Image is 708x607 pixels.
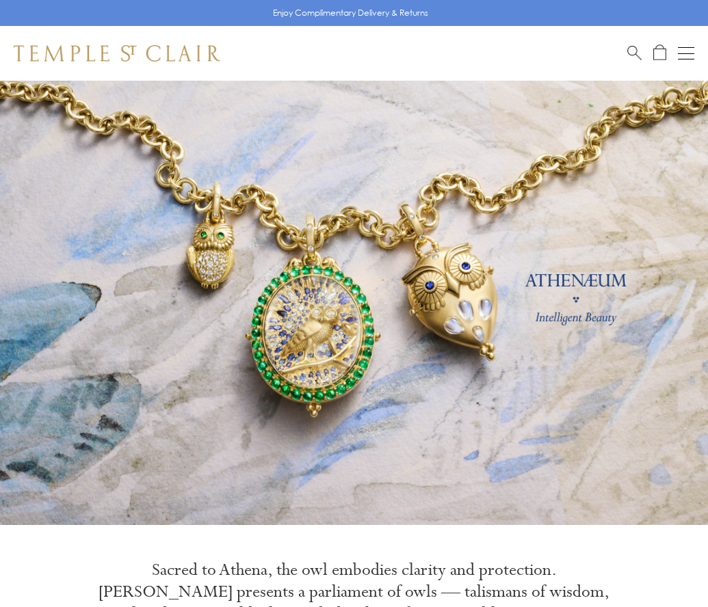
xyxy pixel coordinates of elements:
a: Search [627,44,642,62]
button: Open navigation [678,45,694,62]
p: Enjoy Complimentary Delivery & Returns [273,6,428,20]
img: Temple St. Clair [14,45,220,62]
a: Open Shopping Bag [653,44,666,62]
